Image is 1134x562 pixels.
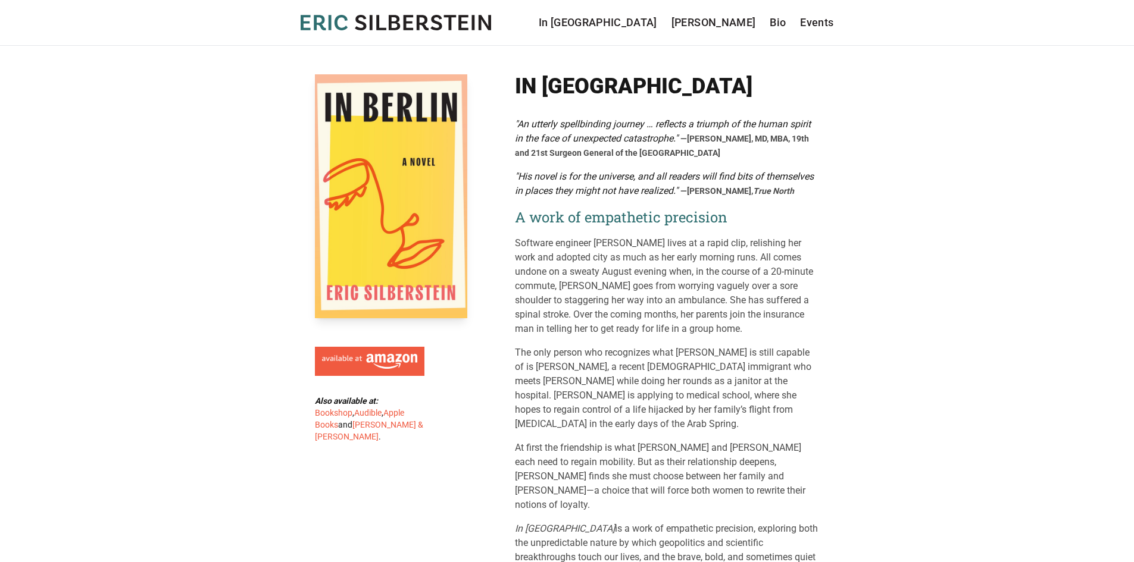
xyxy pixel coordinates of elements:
[515,441,820,512] p: At first the friendship is what [PERSON_NAME] and [PERSON_NAME] each need to regain mobility. But...
[680,186,794,196] span: —[PERSON_NAME],
[753,186,794,196] em: True North
[515,171,814,196] em: "His novel is for the universe, and all readers will find bits of themselves in places they might...
[315,74,467,318] img: Cover of In Berlin
[800,14,833,31] a: Events
[671,14,756,31] a: [PERSON_NAME]
[315,342,424,376] a: Available at Amazon
[315,408,352,417] a: Bookshop
[354,408,382,417] a: Audible
[315,396,378,406] b: Also available at:
[322,354,417,369] img: Available at Amazon
[515,236,820,336] p: Software engineer [PERSON_NAME] lives at a rapid clip, relishing her work and adopted city as muc...
[315,395,429,442] div: , , and .
[515,74,820,98] h1: In [GEOGRAPHIC_DATA]
[515,208,820,227] h2: A work of empathetic precision
[515,118,811,144] em: "An utterly spellbinding journey … reflects a triumph of the human spirit in the face of unexpect...
[515,346,820,431] p: The only person who recognizes what [PERSON_NAME] is still capable of is [PERSON_NAME], a recent ...
[515,523,615,534] i: In [GEOGRAPHIC_DATA]
[539,14,657,31] a: In [GEOGRAPHIC_DATA]
[315,420,423,441] a: [PERSON_NAME] & [PERSON_NAME]
[770,14,786,31] a: Bio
